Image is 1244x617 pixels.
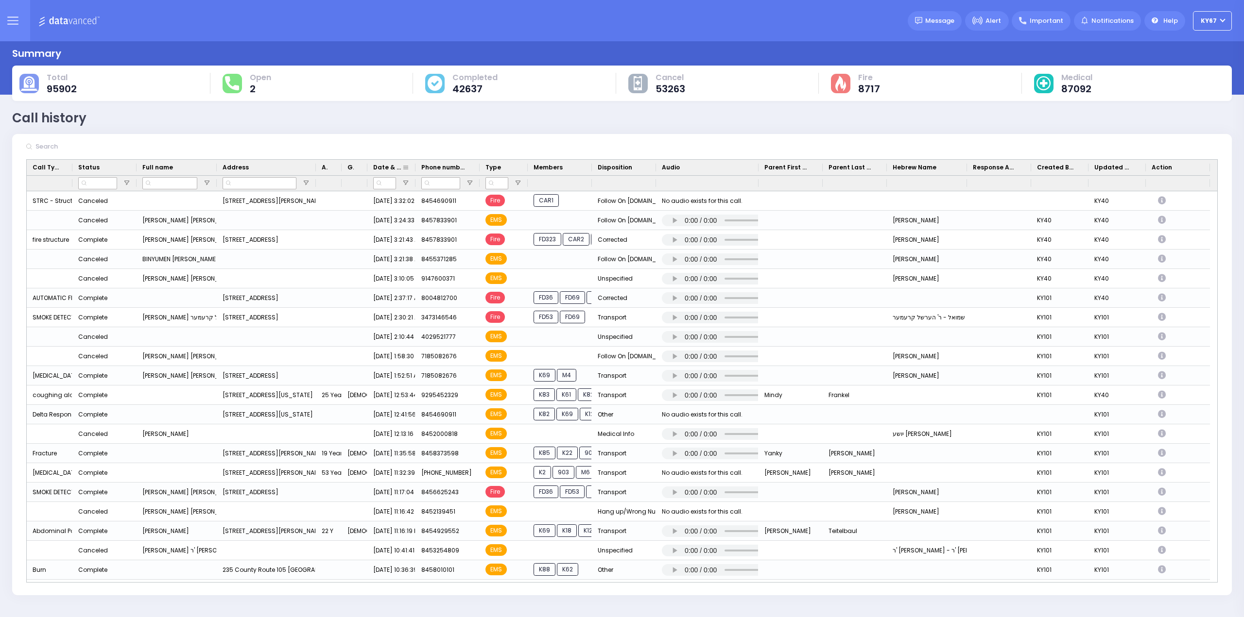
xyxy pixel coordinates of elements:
span: Parent First Name [764,163,809,172]
input: Phone number Filter Input [421,177,460,189]
span: 4029521777 [421,333,456,341]
span: M6 [576,466,595,479]
div: No audio exists for this call. [662,195,743,207]
span: Help [1163,16,1178,26]
span: 53263 [656,84,685,94]
button: Open Filter Menu [402,179,410,187]
span: Action [1152,163,1172,172]
div: KY101 [1031,463,1088,483]
div: [PERSON_NAME] ר' שמואל - ר' הערשל קרעמער [137,308,217,327]
div: KY40 [1088,385,1146,405]
div: Unspecified [592,269,656,288]
div: KY101 [1031,560,1088,580]
div: [DATE] 12:13:16 AM [367,424,415,444]
span: FD36 [534,291,558,304]
div: Delta Response - MVA Rollover D [27,405,72,424]
input: Status Filter Input [78,177,117,189]
div: KY101 [1031,483,1088,502]
div: Corrected [592,230,656,250]
div: [STREET_ADDRESS] [217,230,316,250]
div: Press SPACE to select this row. [27,191,1210,211]
div: [DEMOGRAPHIC_DATA] [342,385,367,405]
div: [DATE] 11:16:42 PM [367,502,415,521]
div: Canceled [78,272,108,285]
div: [DATE] 11:32:39 PM [367,463,415,483]
span: 42637 [452,84,498,94]
span: EMS [485,272,507,284]
span: K85 [534,447,555,459]
div: KY40 [1088,269,1146,288]
span: CAR1 [534,194,559,207]
div: KY101 [1031,308,1088,327]
div: KY101 [1088,327,1146,347]
span: CAR6 [591,233,618,246]
div: Press SPACE to select this row. [27,385,1210,405]
div: KY101 [1031,444,1088,463]
div: KY40 [1088,191,1146,211]
div: [DATE] 12:41:56 AM [367,405,415,424]
div: Corrected [592,288,656,308]
div: Press SPACE to select this row. [27,444,1210,463]
span: 8457833901 [421,235,457,244]
div: KY101 [1088,308,1146,327]
div: Transport [592,385,656,405]
div: [STREET_ADDRESS][PERSON_NAME][US_STATE] [217,191,316,211]
span: Members [534,163,563,172]
div: [DATE] 3:21:38 AM [367,250,415,269]
div: Summary [12,46,61,61]
div: [DATE] 1:52:51 AM [367,366,415,385]
span: 7185082676 [421,352,457,360]
div: Complete [78,233,107,246]
span: 8454690911 [421,197,456,205]
div: [DATE] 10:41:41 PM [367,541,415,560]
div: KY40 [1088,230,1146,250]
span: Fire [485,311,505,323]
div: [PERSON_NAME] [137,521,217,541]
span: 903 [553,466,574,479]
input: Search [33,137,178,156]
span: 7185082676 [421,371,457,380]
span: EMS [485,214,507,226]
div: [STREET_ADDRESS][PERSON_NAME] [217,521,316,541]
span: KY67 [1201,17,1217,25]
img: total-cause.svg [21,76,37,91]
span: Parent Last Name [829,163,873,172]
div: [DATE] 3:32:02 AM [367,191,415,211]
span: EMS [485,447,507,459]
div: Press SPACE to select this row. [27,366,1210,385]
div: [PERSON_NAME] [887,269,967,288]
div: [PERSON_NAME] [137,424,217,444]
img: Logo [38,15,103,27]
div: ר' [PERSON_NAME] - ר' [PERSON_NAME] [887,541,967,560]
div: [PERSON_NAME] [887,483,967,502]
span: Type [485,163,501,172]
span: Total [47,73,77,83]
img: message.svg [915,17,922,24]
img: fire-cause.svg [835,76,846,91]
div: No audio exists for this call. [662,408,743,421]
div: Transport [592,308,656,327]
div: coughing alot [27,385,72,405]
span: 8004812700 [421,294,457,302]
span: 9147600371 [421,274,455,283]
div: [STREET_ADDRESS][US_STATE] [217,405,316,424]
span: Status [78,163,100,172]
div: Canceled [78,331,108,343]
span: 87092 [1061,84,1092,94]
div: Unspecified [592,327,656,347]
div: BINYUMEN [PERSON_NAME] [PERSON_NAME] [137,250,217,269]
div: Complete [78,408,107,421]
div: [DATE] 11:16:19 PM [367,521,415,541]
div: Other [592,405,656,424]
span: K69 [556,408,578,420]
div: Press SPACE to select this row. [27,424,1210,444]
div: [MEDICAL_DATA] [27,366,72,385]
input: Address Filter Input [223,177,296,189]
span: Age [322,163,328,172]
div: Medical Info [592,424,656,444]
div: KY101 [1031,502,1088,521]
div: [PERSON_NAME] [823,444,887,463]
div: Transport [592,366,656,385]
div: KY101 [1031,366,1088,385]
span: EMS [485,389,507,400]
